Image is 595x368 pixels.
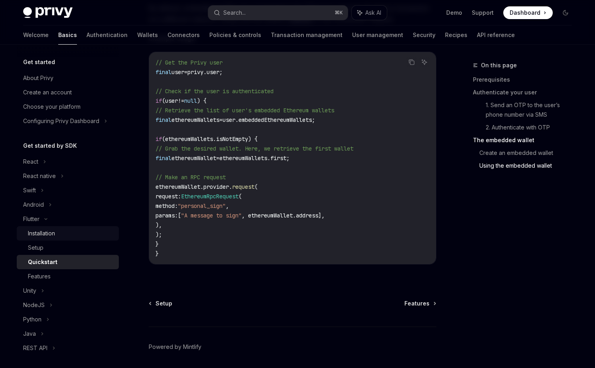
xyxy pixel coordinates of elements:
span: , [226,202,229,209]
div: Installation [28,229,55,238]
button: Copy the contents from the code block [406,57,417,67]
a: Choose your platform [17,100,119,114]
div: Java [23,329,36,339]
a: Security [413,25,435,45]
span: // Check if the user is authenticated [156,88,274,95]
span: final [156,69,171,76]
a: Features [17,269,119,284]
div: Unity [23,286,36,296]
a: Authenticate your user [473,86,578,99]
a: Wallets [137,25,158,45]
a: API reference [477,25,515,45]
span: [ [178,212,181,219]
h5: Get started by SDK [23,141,77,151]
span: request [156,193,178,200]
a: Create an account [17,85,119,100]
span: != [178,97,184,104]
span: On this page [481,61,517,70]
span: params [156,212,175,219]
a: User management [352,25,403,45]
h5: Get started [23,57,55,67]
span: // Retrieve the list of user's embedded Ethereum wallets [156,107,334,114]
div: REST API [23,343,47,353]
a: Recipes [445,25,467,45]
div: Python [23,315,41,324]
a: Using the embedded wallet [479,159,578,172]
span: , ethereumWallet.address], [242,212,325,219]
a: About Privy [17,71,119,85]
span: "A message to sign" [181,212,242,219]
span: (ethereumWallets.isNotEmpty) { [162,135,258,143]
a: Policies & controls [209,25,261,45]
span: final [156,116,171,123]
img: dark logo [23,7,73,18]
span: = [184,69,187,76]
a: Powered by Mintlify [149,343,201,351]
span: ( [254,183,258,190]
span: = [219,116,223,123]
a: Features [404,299,435,307]
a: Basics [58,25,77,45]
span: // Make an RPC request [156,174,226,181]
a: Prerequisites [473,73,578,86]
span: ethereumWallet.provider. [156,183,232,190]
button: Search...⌘K [208,6,348,20]
div: Configuring Privy Dashboard [23,116,99,126]
span: : [175,202,178,209]
div: React [23,157,38,166]
span: "personal_sign" [178,202,226,209]
span: : [178,193,181,200]
span: = [216,155,219,162]
span: ) { [197,97,207,104]
span: Ask AI [365,9,381,17]
div: React native [23,171,56,181]
div: Features [28,272,51,281]
span: ethereumWallets.first; [219,155,290,162]
span: (user [162,97,178,104]
span: ⌘ K [335,10,343,16]
div: Swift [23,186,36,195]
a: Quickstart [17,255,119,269]
span: if [156,97,162,104]
button: Toggle dark mode [559,6,572,19]
span: EthereumRpcRequest [181,193,238,200]
span: ethereumWallet [171,155,216,162]
a: Setup [17,241,119,255]
div: Quickstart [28,257,57,267]
span: ethereumWallets [171,116,219,123]
span: user.embeddedEthereumWallets; [223,116,315,123]
span: : [175,212,178,219]
span: Dashboard [510,9,540,17]
a: Authentication [87,25,128,45]
span: ), [156,221,162,229]
span: null [184,97,197,104]
a: Setup [150,299,172,307]
div: Choose your platform [23,102,81,112]
span: // Grab the desired wallet. Here, we retrieve the first wallet [156,145,353,152]
div: NodeJS [23,300,45,310]
div: About Privy [23,73,53,83]
a: Dashboard [503,6,553,19]
span: Features [404,299,430,307]
span: if [156,135,162,143]
a: Connectors [167,25,200,45]
span: } [156,241,159,248]
div: Flutter [23,214,39,224]
a: The embedded wallet [473,134,578,147]
a: Create an embedded wallet [479,147,578,159]
button: Ask AI [419,57,430,67]
a: Welcome [23,25,49,45]
span: final [156,155,171,162]
span: } [156,250,159,257]
a: Transaction management [271,25,343,45]
a: 1. Send an OTP to the user’s phone number via SMS [486,99,578,121]
button: Ask AI [352,6,387,20]
span: ( [238,193,242,200]
a: Installation [17,226,119,241]
span: Setup [156,299,172,307]
span: ); [156,231,162,238]
div: Create an account [23,88,72,97]
div: Android [23,200,44,209]
a: Support [472,9,494,17]
a: 2. Authenticate with OTP [486,121,578,134]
